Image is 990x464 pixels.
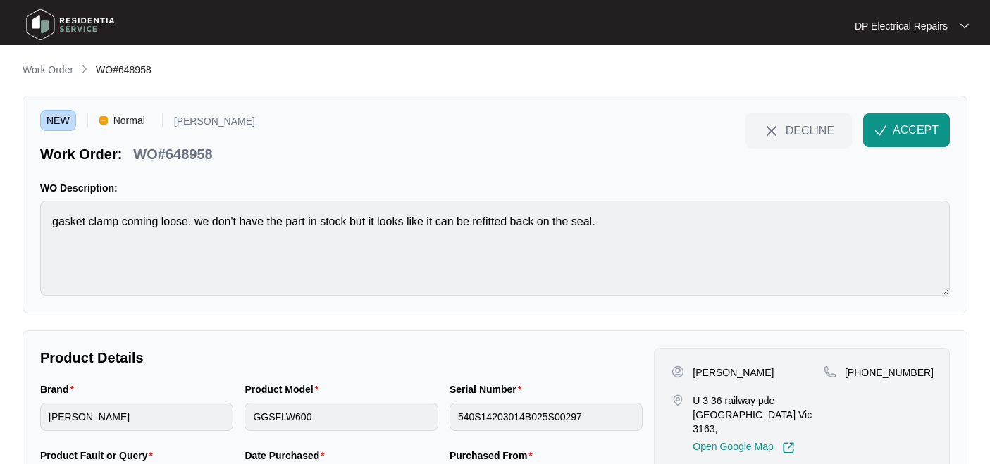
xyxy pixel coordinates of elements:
[40,110,76,131] span: NEW
[450,382,527,396] label: Serial Number
[450,449,538,463] label: Purchased From
[79,63,90,75] img: chevron-right
[672,394,684,406] img: map-pin
[245,382,324,396] label: Product Model
[893,122,939,139] span: ACCEPT
[133,144,212,164] p: WO#648958
[786,123,834,138] span: DECLINE
[99,116,108,125] img: Vercel Logo
[245,449,330,463] label: Date Purchased
[693,365,774,380] p: [PERSON_NAME]
[23,63,73,77] p: Work Order
[174,116,255,131] p: [PERSON_NAME]
[874,124,887,137] img: check-Icon
[21,4,120,46] img: residentia service logo
[40,181,950,195] p: WO Description:
[245,403,438,431] input: Product Model
[40,201,950,296] textarea: gasket clamp coming loose. we don't have the part in stock but it looks like it can be refitted b...
[672,365,684,378] img: user-pin
[40,144,122,164] p: Work Order:
[960,23,969,30] img: dropdown arrow
[782,441,795,454] img: Link-External
[863,113,950,147] button: check-IconACCEPT
[40,403,233,431] input: Brand
[693,394,824,436] p: U 3 36 railway pde [GEOGRAPHIC_DATA] Vic 3163,
[824,365,836,378] img: map-pin
[845,365,934,380] p: [PHONE_NUMBER]
[40,449,159,463] label: Product Fault or Query
[745,113,852,147] button: close-IconDECLINE
[96,64,151,75] span: WO#648958
[40,348,643,368] p: Product Details
[450,403,643,431] input: Serial Number
[40,382,80,396] label: Brand
[693,441,794,454] a: Open Google Map
[108,110,151,131] span: Normal
[763,123,780,139] img: close-Icon
[20,63,76,78] a: Work Order
[855,19,948,33] p: DP Electrical Repairs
